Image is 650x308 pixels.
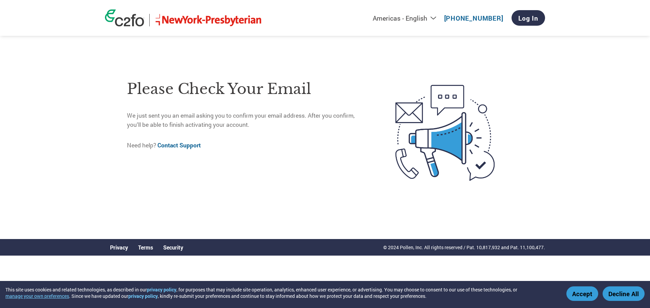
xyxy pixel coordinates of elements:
[444,14,503,22] a: [PHONE_NUMBER]
[383,244,545,251] p: © 2024 Pollen, Inc. All rights reserved / Pat. 10,817,932 and Pat. 11,100,477.
[127,141,367,150] p: Need help?
[163,244,183,251] a: Security
[5,286,557,299] div: This site uses cookies and related technologies, as described in our , for purposes that may incl...
[155,14,262,26] img: NewYork-Presbyterian
[138,244,153,251] a: Terms
[566,286,598,301] button: Accept
[127,111,367,129] p: We just sent you an email asking you to confirm your email address. After you confirm, you’ll be ...
[157,141,201,149] a: Contact Support
[127,78,367,100] h1: Please check your email
[603,286,645,301] button: Decline All
[5,293,69,299] button: manage your own preferences
[110,244,128,251] a: Privacy
[128,293,158,299] a: privacy policy
[367,73,523,193] img: open-email
[512,10,545,26] a: Log In
[147,286,176,293] a: privacy policy
[105,9,144,26] img: c2fo logo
